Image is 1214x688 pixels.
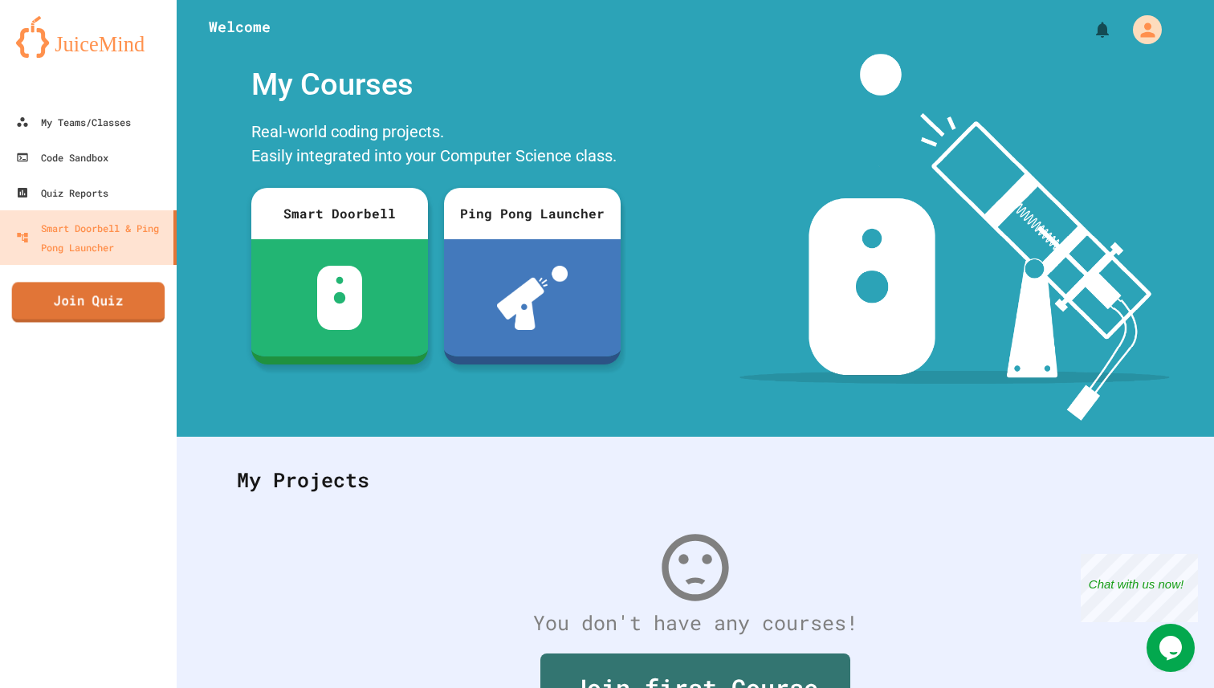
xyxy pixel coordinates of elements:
div: My Account [1116,11,1166,48]
div: My Courses [243,54,629,116]
div: Smart Doorbell & Ping Pong Launcher [16,218,167,257]
div: Smart Doorbell [251,188,428,239]
iframe: chat widget [1081,554,1198,622]
div: Code Sandbox [16,148,108,167]
div: Real-world coding projects. Easily integrated into your Computer Science class. [243,116,629,176]
div: My Projects [221,449,1170,511]
img: sdb-white.svg [317,266,363,330]
div: Ping Pong Launcher [444,188,621,239]
div: My Notifications [1063,16,1116,43]
a: Join Quiz [12,282,165,322]
div: My Teams/Classes [16,112,131,132]
div: You don't have any courses! [221,608,1170,638]
iframe: chat widget [1147,624,1198,672]
img: logo-orange.svg [16,16,161,58]
div: Quiz Reports [16,183,108,202]
img: ppl-with-ball.png [497,266,568,330]
img: banner-image-my-projects.png [739,54,1170,421]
